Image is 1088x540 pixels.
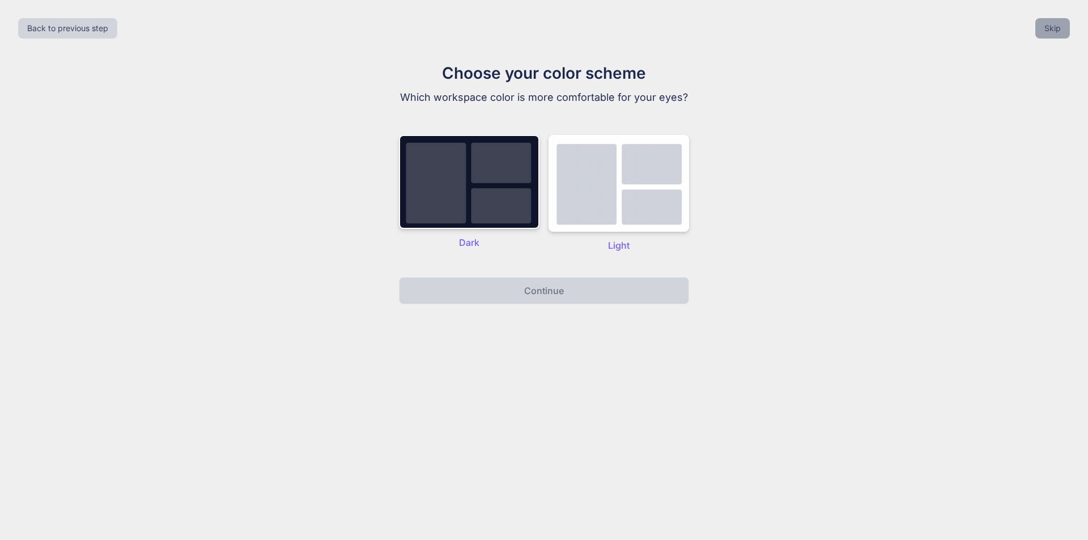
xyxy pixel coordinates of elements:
[399,236,539,249] p: Dark
[399,135,539,229] img: dark
[18,18,117,39] button: Back to previous step
[354,90,734,105] p: Which workspace color is more comfortable for your eyes?
[549,135,689,232] img: dark
[399,277,689,304] button: Continue
[1035,18,1070,39] button: Skip
[549,239,689,252] p: Light
[524,284,564,297] p: Continue
[354,61,734,85] h1: Choose your color scheme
